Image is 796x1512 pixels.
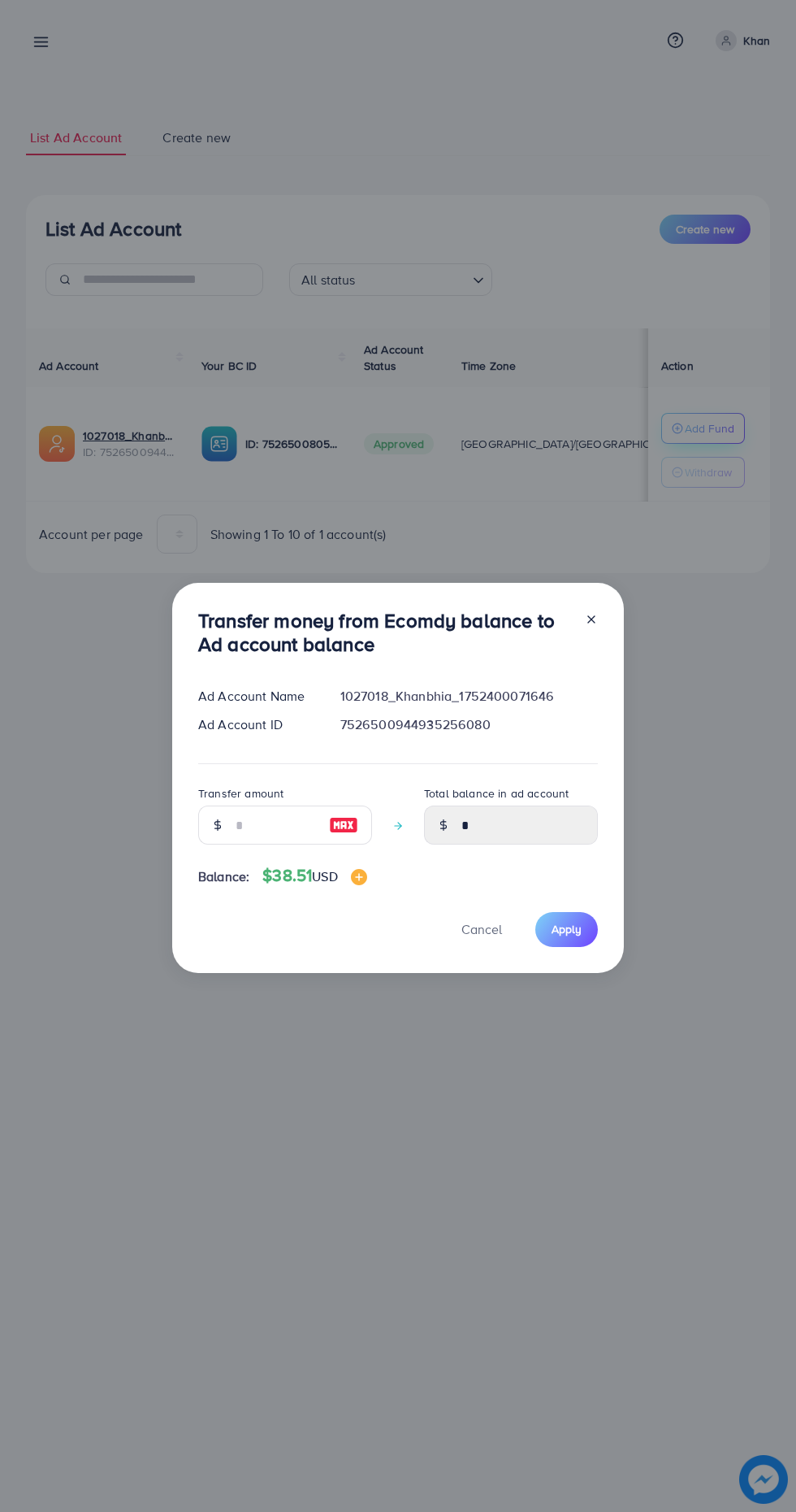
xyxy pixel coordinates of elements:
[461,920,502,938] span: Cancel
[185,687,327,706] div: Ad Account Name
[327,715,611,734] div: 7526500944935256080
[535,912,598,947] button: Apply
[198,867,249,886] span: Balance:
[262,866,366,886] h4: $38.51
[185,715,327,734] div: Ad Account ID
[327,687,611,706] div: 1027018_Khanbhia_1752400071646
[329,815,358,835] img: image
[198,785,283,802] label: Transfer amount
[424,785,569,802] label: Total balance in ad account
[351,869,367,885] img: image
[198,609,572,656] h3: Transfer money from Ecomdy balance to Ad account balance
[552,921,582,937] span: Apply
[312,867,337,885] span: USD
[441,912,522,947] button: Cancel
